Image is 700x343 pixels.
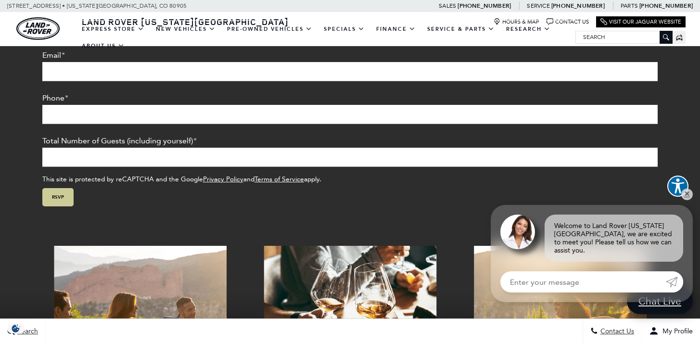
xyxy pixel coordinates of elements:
span: Service [527,2,549,9]
span: Parts [621,2,638,9]
span: Contact Us [598,327,634,335]
a: Service & Parts [421,21,500,38]
a: [PHONE_NUMBER] [639,2,693,10]
a: Specials [318,21,370,38]
a: Pre-Owned Vehicles [221,21,318,38]
small: This site is protected by reCAPTCHA and the Google and apply. [42,175,321,183]
a: Terms of Service [255,175,304,183]
button: Open user profile menu [642,319,700,343]
a: Hours & Map [494,18,539,25]
a: [STREET_ADDRESS] • [US_STATE][GEOGRAPHIC_DATA], CO 80905 [7,2,187,9]
img: Land Rover [16,17,60,40]
nav: Main Navigation [76,21,575,54]
img: Opt-Out Icon [5,323,27,333]
section: Click to Open Cookie Consent Modal [5,323,27,333]
a: EXPRESS STORE [76,21,150,38]
span: My Profile [659,327,693,335]
aside: Accessibility Help Desk [667,176,688,199]
span: Sales [439,2,456,9]
a: Land Rover [US_STATE][GEOGRAPHIC_DATA] [76,16,294,27]
a: Privacy Policy [203,175,243,183]
div: Welcome to Land Rover [US_STATE][GEOGRAPHIC_DATA], we are excited to meet you! Please tell us how... [545,215,683,262]
a: New Vehicles [150,21,221,38]
label: Total Number of Guests (including yourself) [42,136,197,145]
a: [PHONE_NUMBER] [551,2,605,10]
a: Finance [370,21,421,38]
label: Phone [42,93,68,102]
a: Research [500,21,556,38]
input: RSVP [42,188,74,206]
input: Search [576,31,672,43]
a: About Us [76,38,130,54]
button: Explore your accessibility options [667,176,688,197]
a: land-rover [16,17,60,40]
span: Land Rover [US_STATE][GEOGRAPHIC_DATA] [82,16,289,27]
a: Contact Us [547,18,589,25]
input: Enter your message [500,271,666,292]
label: Email [42,51,65,60]
a: [PHONE_NUMBER] [458,2,511,10]
a: Visit Our Jaguar Website [600,18,681,25]
a: Submit [666,271,683,292]
img: Agent profile photo [500,215,535,249]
